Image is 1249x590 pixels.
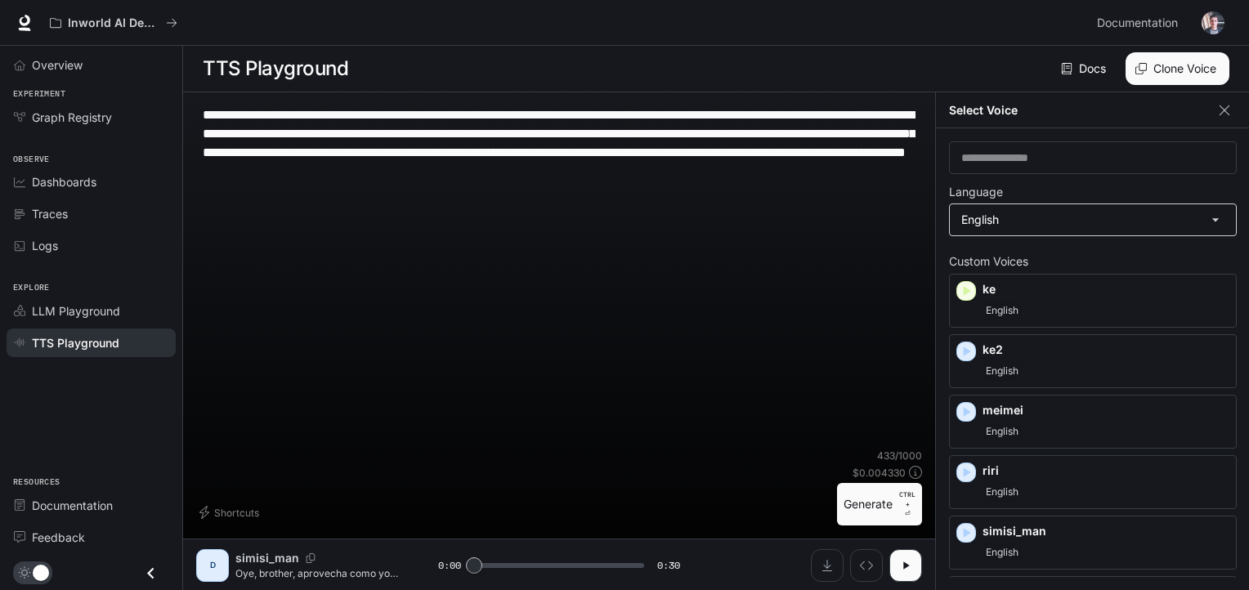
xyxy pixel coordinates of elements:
span: English [983,301,1022,320]
span: Documentation [32,497,113,514]
p: $ 0.004330 [853,466,906,480]
span: Graph Registry [32,109,112,126]
button: Inspect [850,549,883,582]
button: User avatar [1197,7,1229,39]
a: Docs [1058,52,1112,85]
span: Documentation [1097,13,1178,34]
a: LLM Playground [7,297,176,325]
a: Feedback [7,523,176,552]
button: GenerateCTRL +⏎ [837,483,922,525]
button: All workspaces [43,7,185,39]
div: D [199,552,226,579]
p: ke2 [983,342,1229,358]
a: Graph Registry [7,103,176,132]
span: English [983,422,1022,441]
a: Documentation [7,491,176,520]
span: English [983,361,1022,381]
p: Custom Voices [949,256,1237,267]
p: meimei [983,402,1229,418]
a: Dashboards [7,168,176,196]
button: Download audio [811,549,844,582]
button: Copy Voice ID [299,553,322,563]
p: riri [983,463,1229,479]
a: Logs [7,231,176,260]
span: Traces [32,205,68,222]
p: ⏎ [899,489,915,519]
p: Language [949,186,1003,198]
span: Dashboards [32,173,96,190]
h1: TTS Playground [203,52,348,85]
span: TTS Playground [32,334,119,351]
p: CTRL + [899,489,915,509]
span: LLM Playground [32,302,120,320]
p: simisi_man [983,523,1229,539]
span: Logs [32,237,58,254]
p: ke [983,281,1229,297]
a: Traces [7,199,176,228]
a: TTS Playground [7,329,176,357]
button: Shortcuts [196,499,266,525]
p: simisi_man [235,550,299,566]
img: User avatar [1202,11,1224,34]
span: 0:00 [438,557,461,574]
p: Inworld AI Demos [68,16,159,30]
span: English [983,482,1022,502]
button: Close drawer [132,556,169,590]
div: English [950,204,1236,235]
p: 433 / 1000 [877,449,922,463]
span: 0:30 [657,557,680,574]
span: Dark mode toggle [33,563,49,581]
button: Clone Voice [1126,52,1229,85]
a: Documentation [1090,7,1190,39]
span: Overview [32,56,83,74]
a: Overview [7,51,176,79]
span: Feedback [32,529,85,546]
p: Oye, brother, aprovecha como yo y pídete este kit completo por menos de veinte dólares! Te enseña... [235,566,399,580]
span: English [983,543,1022,562]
